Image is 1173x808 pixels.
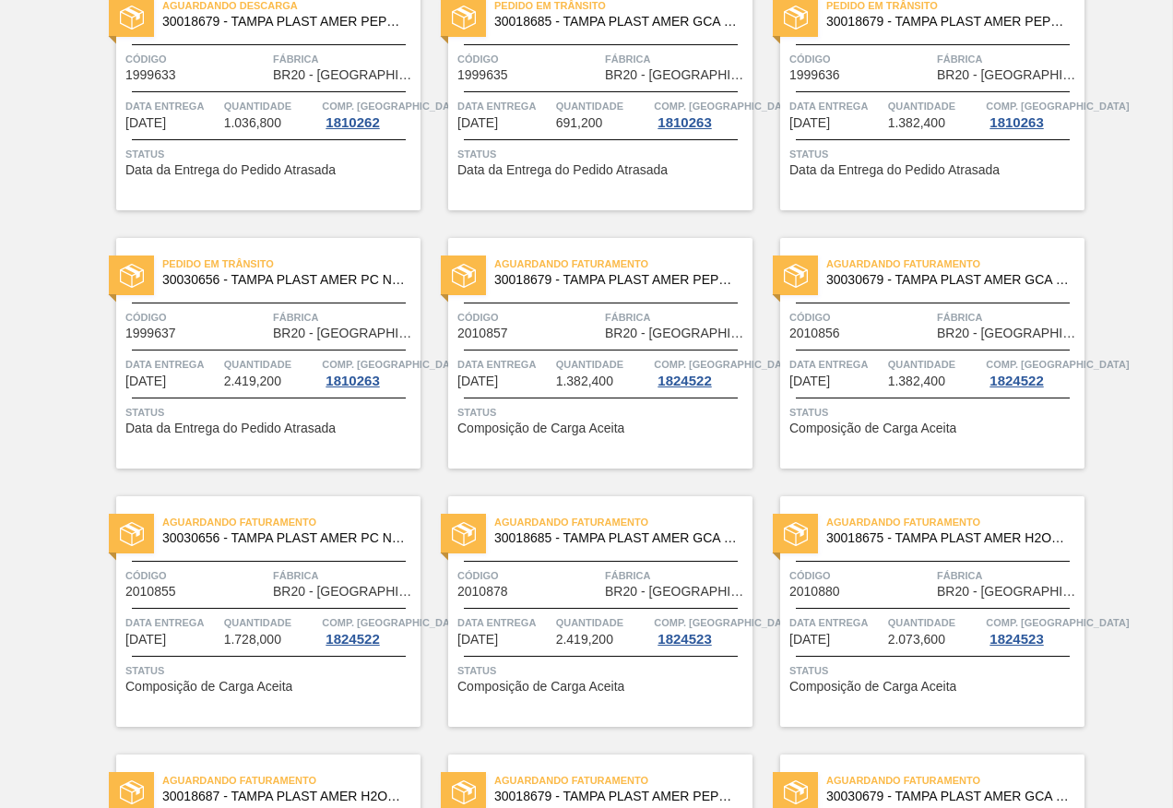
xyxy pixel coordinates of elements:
span: Fábrica [605,566,748,585]
span: Aguardando Faturamento [494,513,752,531]
span: Quantidade [224,613,318,632]
span: Composição de Carga Aceita [457,422,624,435]
span: 30018679 - TAMPA PLAST AMER PEPSI ZERO S/LINER [494,273,738,287]
span: 30018685 - TAMPA PLAST AMER GCA S/LINER [494,531,738,545]
span: 30018675 - TAMPA PLAST AMER H2OH LIMONETO S/LINER [826,531,1070,545]
span: Comp. Carga [654,355,797,374]
div: 1824522 [986,374,1047,388]
span: Composição de Carga Aceita [789,422,956,435]
span: 2010855 [125,585,176,599]
span: 30030656 - TAMPA PLAST AMER PC NIV24 [162,531,406,545]
a: Comp. [GEOGRAPHIC_DATA]1810263 [654,97,748,130]
span: 13/08/2025 [125,116,166,130]
span: Aguardando Faturamento [494,771,752,790]
span: Código [125,308,268,327]
span: Aguardando Faturamento [826,771,1084,790]
a: Comp. [GEOGRAPHIC_DATA]1824522 [986,355,1080,388]
img: status [452,522,476,546]
span: BR20 - Sapucaia [273,68,416,82]
span: Aguardando Faturamento [826,513,1084,531]
span: 2010857 [457,327,508,340]
a: Comp. [GEOGRAPHIC_DATA]1824522 [654,355,748,388]
img: status [784,6,808,30]
span: 16/09/2025 [457,633,498,647]
span: 03/09/2025 [125,633,166,647]
img: status [784,264,808,288]
div: 1824522 [322,632,383,647]
span: Status [789,145,1080,163]
a: Comp. [GEOGRAPHIC_DATA]1810263 [322,355,416,388]
div: 1810263 [654,115,715,130]
span: Composição de Carga Aceita [457,680,624,694]
span: Quantidade [888,355,982,374]
a: statusPedido em Trânsito30030656 - TAMPA PLAST AMER PC NIV24Código1999637FábricaBR20 - [GEOGRAPHI... [89,238,421,469]
span: Pedido em Trânsito [162,255,421,273]
span: 1999636 [789,68,840,82]
a: statusAguardando Faturamento30018685 - TAMPA PLAST AMER GCA S/LINERCódigo2010878FábricaBR20 - [GE... [421,496,752,727]
span: Código [789,308,932,327]
span: BR20 - Sapucaia [273,585,416,599]
span: 1999633 [125,68,176,82]
span: Código [457,50,600,68]
div: 1810262 [322,115,383,130]
span: BR20 - Sapucaia [937,585,1080,599]
span: Fábrica [605,50,748,68]
span: 28/08/2025 [125,374,166,388]
span: 2.419,200 [556,633,613,647]
span: 2.419,200 [224,374,281,388]
span: Fábrica [605,308,748,327]
span: Data entrega [789,613,883,632]
span: Código [125,50,268,68]
span: Data entrega [457,613,551,632]
div: 1824523 [986,632,1047,647]
span: 30018679 - TAMPA PLAST AMER PEPSI ZERO S/LINER [826,15,1070,29]
img: status [120,780,144,804]
a: Comp. [GEOGRAPHIC_DATA]1824522 [322,613,416,647]
span: Data da Entrega do Pedido Atrasada [789,163,1000,177]
span: 1.036,800 [224,116,281,130]
span: Comp. Carga [986,97,1129,115]
span: 1.382,400 [888,374,945,388]
img: status [120,264,144,288]
span: Quantidade [556,97,650,115]
span: Status [125,403,416,422]
img: status [120,6,144,30]
span: 1.382,400 [888,116,945,130]
span: Status [125,661,416,680]
span: 1.728,000 [224,633,281,647]
span: 2010856 [789,327,840,340]
span: Fábrica [937,50,1080,68]
span: 30030656 - TAMPA PLAST AMER PC NIV24 [162,273,406,287]
span: Fábrica [273,308,416,327]
span: 1999637 [125,327,176,340]
img: status [120,522,144,546]
span: Comp. Carga [986,613,1129,632]
span: Comp. Carga [654,97,797,115]
span: 30018679 - TAMPA PLAST AMER PEPSI ZERO S/LINER [494,790,738,803]
a: statusAguardando Faturamento30018679 - TAMPA PLAST AMER PEPSI ZERO S/LINERCódigo2010857FábricaBR2... [421,238,752,469]
span: 691,200 [556,116,603,130]
span: BR20 - Sapucaia [605,585,748,599]
span: Data entrega [125,613,219,632]
img: status [452,264,476,288]
span: Código [789,50,932,68]
a: statusAguardando Faturamento30030679 - TAMPA PLAST AMER GCA ZERO NIV24Código2010856FábricaBR20 - ... [752,238,1084,469]
span: Data da Entrega do Pedido Atrasada [125,163,336,177]
a: statusAguardando Faturamento30030656 - TAMPA PLAST AMER PC NIV24Código2010855FábricaBR20 - [GEOGR... [89,496,421,727]
a: Comp. [GEOGRAPHIC_DATA]1810263 [986,97,1080,130]
span: 1999635 [457,68,508,82]
span: 28/08/2025 [789,116,830,130]
span: Comp. Carga [322,97,465,115]
span: 2010878 [457,585,508,599]
span: 30030679 - TAMPA PLAST AMER GCA ZERO NIV24 [826,790,1070,803]
span: BR20 - Sapucaia [605,327,748,340]
span: Status [457,145,748,163]
span: Data entrega [789,97,883,115]
span: Quantidade [556,613,650,632]
span: Data entrega [457,355,551,374]
span: 30018679 - TAMPA PLAST AMER PEPSI ZERO S/LINER [162,15,406,29]
span: 30030679 - TAMPA PLAST AMER GCA ZERO NIV24 [826,273,1070,287]
span: Data entrega [789,355,883,374]
span: BR20 - Sapucaia [605,68,748,82]
span: Status [125,145,416,163]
